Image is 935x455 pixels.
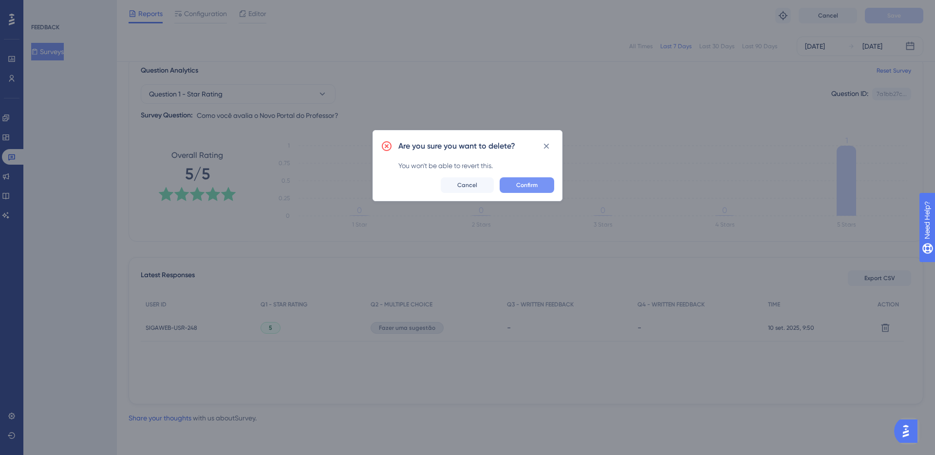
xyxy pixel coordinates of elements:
[23,2,61,14] span: Need Help?
[894,417,923,446] iframe: UserGuiding AI Assistant Launcher
[457,181,477,189] span: Cancel
[398,160,554,171] div: You won't be able to revert this.
[398,140,515,152] h2: Are you sure you want to delete?
[516,181,538,189] span: Confirm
